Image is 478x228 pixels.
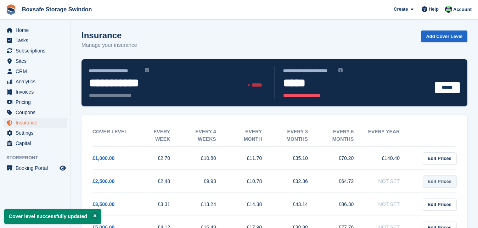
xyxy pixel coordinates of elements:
td: £43.14 [276,193,322,216]
span: Storefront [6,154,71,161]
a: menu [4,56,67,66]
th: Every 3 months [276,124,322,147]
a: menu [4,87,67,97]
td: £10.78 [230,170,276,193]
span: Capital [16,138,58,148]
td: £64.72 [322,170,368,193]
span: Coupons [16,107,58,117]
td: £35.10 [276,147,322,170]
td: £14.38 [230,193,276,216]
a: Preview store [58,164,67,172]
span: Settings [16,128,58,138]
span: Invoices [16,87,58,97]
a: menu [4,25,67,35]
span: Pricing [16,97,58,107]
a: £1,000.00 [92,155,114,161]
span: Subscriptions [16,46,58,56]
span: Home [16,25,58,35]
a: menu [4,128,67,138]
p: Cover level successfully updated [4,209,101,224]
span: Help [429,6,439,13]
a: menu [4,118,67,128]
img: icon-info-grey-7440780725fd019a000dd9b08b2336e03edf1995a4989e88bcd33f0948082b44.svg [145,68,149,72]
a: £2,500.00 [92,178,114,184]
th: Every 6 months [322,124,368,147]
p: Manage your insurance [81,41,137,49]
span: Analytics [16,77,58,87]
td: £32.36 [276,170,322,193]
span: Account [453,6,472,13]
span: Insurance [16,118,58,128]
td: £140.40 [368,147,414,170]
td: £10.80 [184,147,230,170]
img: Kim Virabi [445,6,452,13]
td: £2.48 [139,170,185,193]
img: stora-icon-8386f47178a22dfd0bd8f6a31ec36ba5ce8667c1dd55bd0f319d3a0aa187defe.svg [6,4,16,15]
span: Tasks [16,35,58,45]
td: £3.31 [139,193,185,216]
td: £2.70 [139,147,185,170]
th: Cover Level [92,124,139,147]
a: menu [4,107,67,117]
h1: Insurance [81,30,137,40]
span: Create [394,6,408,13]
a: menu [4,163,67,173]
th: Every week [139,124,185,147]
a: Edit Prices [423,176,456,187]
td: Not Set [368,170,414,193]
th: Every 4 weeks [184,124,230,147]
a: £3,500.00 [92,201,114,207]
td: £86.30 [322,193,368,216]
a: menu [4,97,67,107]
span: CRM [16,66,58,76]
a: menu [4,77,67,87]
td: £70.20 [322,147,368,170]
a: Add Cover Level [421,30,467,42]
a: menu [4,46,67,56]
span: Booking Portal [16,163,58,173]
td: £9.93 [184,170,230,193]
a: Boxsafe Storage Swindon [19,4,95,15]
a: Edit Prices [423,199,456,210]
a: menu [4,35,67,45]
a: Edit Prices [423,152,456,164]
td: £13.24 [184,193,230,216]
a: menu [4,138,67,148]
th: Every year [368,124,414,147]
th: Every month [230,124,276,147]
a: menu [4,66,67,76]
span: Sites [16,56,58,66]
img: icon-info-grey-7440780725fd019a000dd9b08b2336e03edf1995a4989e88bcd33f0948082b44.svg [338,68,343,72]
td: Not Set [368,193,414,216]
td: £11.70 [230,147,276,170]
